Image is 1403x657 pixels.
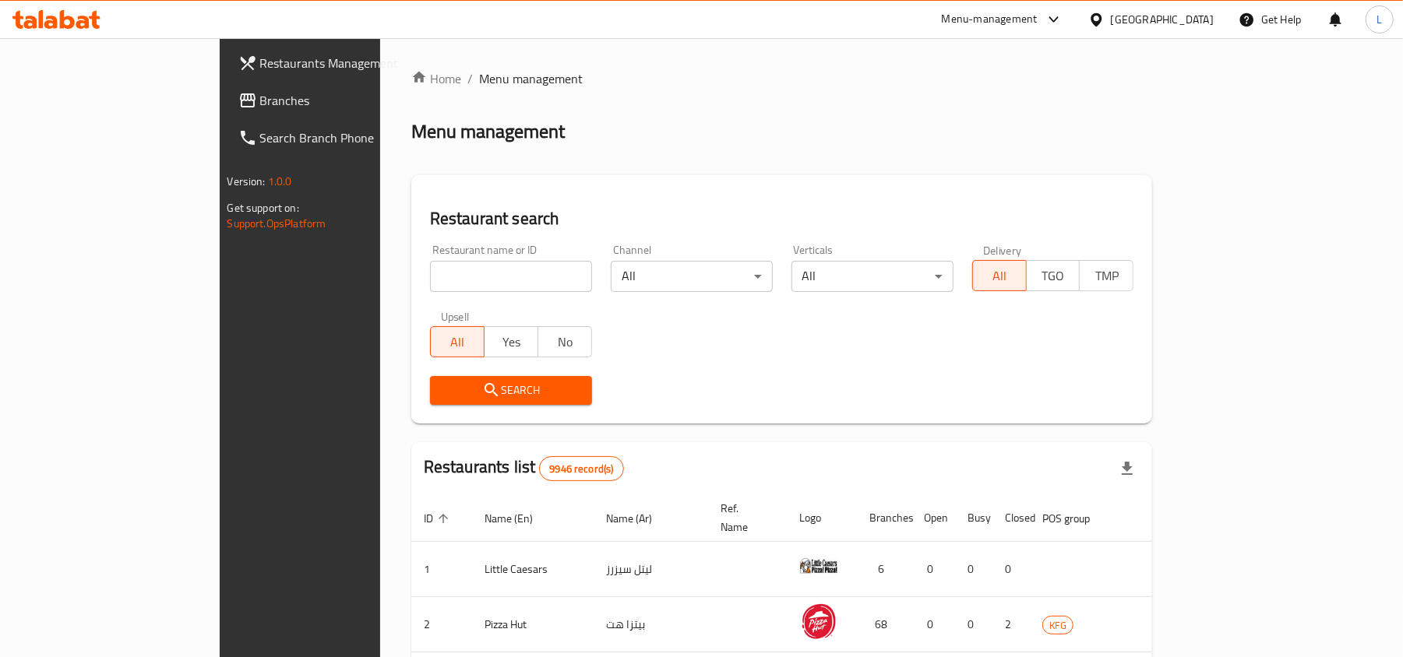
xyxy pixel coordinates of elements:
span: 1.0.0 [268,171,292,191]
button: No [538,326,592,357]
span: Name (Ar) [606,509,672,528]
div: Export file [1109,450,1146,487]
li: / [467,69,473,88]
span: Branches [260,91,442,110]
span: Version: [227,171,266,191]
div: Menu-management [942,10,1038,29]
img: Pizza Hut [799,602,838,641]
div: [GEOGRAPHIC_DATA] [1111,11,1214,28]
a: Support.OpsPlatform [227,213,326,234]
a: Search Branch Phone [226,119,454,156]
a: Branches [226,82,454,119]
th: Open [911,494,955,542]
span: POS group [1042,509,1110,528]
span: Name (En) [485,509,553,528]
td: 6 [857,542,911,597]
th: Branches [857,494,911,542]
label: Upsell [441,311,470,321]
button: Search [430,376,592,405]
span: ID [424,509,453,528]
td: ليتل سيزرز [594,542,708,597]
span: L [1377,11,1382,28]
button: TGO [1026,260,1080,291]
span: TMP [1086,265,1127,287]
span: No [545,331,586,353]
span: Search Branch Phone [260,128,442,147]
th: Busy [955,494,992,542]
td: 0 [911,597,955,652]
span: Get support on: [227,198,299,218]
div: All [611,261,773,292]
h2: Restaurants list [424,455,624,481]
td: بيتزا هت [594,597,708,652]
td: 0 [955,542,992,597]
span: Menu management [479,69,583,88]
span: Restaurants Management [260,54,442,72]
span: KFG [1043,617,1073,634]
h2: Menu management [411,119,565,144]
div: All [791,261,954,292]
img: Little Caesars [799,546,838,585]
td: Pizza Hut [472,597,594,652]
span: All [979,265,1021,287]
input: Search for restaurant name or ID.. [430,261,592,292]
td: 0 [911,542,955,597]
button: All [972,260,1027,291]
th: Logo [787,494,857,542]
label: Delivery [983,244,1022,255]
button: All [430,326,485,357]
span: Yes [491,331,532,353]
td: 0 [992,542,1030,597]
div: Total records count [539,456,623,481]
span: Search [442,381,580,400]
td: 68 [857,597,911,652]
td: Little Caesars [472,542,594,597]
span: Ref. Name [721,499,768,536]
h2: Restaurant search [430,207,1134,230]
button: TMP [1079,260,1133,291]
td: 2 [992,597,1030,652]
nav: breadcrumb [411,69,1153,88]
th: Closed [992,494,1030,542]
a: Restaurants Management [226,44,454,82]
button: Yes [484,326,538,357]
span: 9946 record(s) [540,462,622,476]
span: TGO [1033,265,1074,287]
td: 0 [955,597,992,652]
span: All [437,331,478,353]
